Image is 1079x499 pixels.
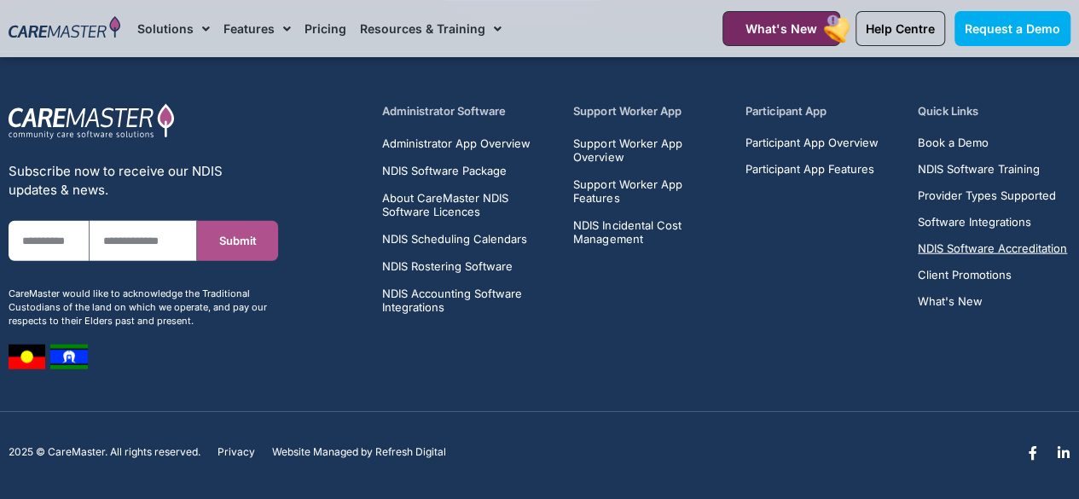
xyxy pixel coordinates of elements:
[381,164,506,177] span: NDIS Software Package
[918,269,1012,281] span: Client Promotions
[381,191,554,218] a: About CareMaster NDIS Software Licences
[918,295,983,308] span: What's New
[918,242,1067,255] a: NDIS Software Accreditation
[954,11,1070,46] a: Request a Demo
[918,103,1070,119] h5: Quick Links
[918,136,1067,149] a: Book a Demo
[918,269,1067,281] a: Client Promotions
[745,163,879,176] a: Participant App Features
[381,259,554,273] a: NDIS Rostering Software
[381,136,530,150] span: Administrator App Overview
[918,136,989,149] span: Book a Demo
[856,11,945,46] a: Help Centre
[197,221,278,261] button: Submit
[745,103,898,119] h5: Participant App
[745,21,817,36] span: What's New
[9,162,278,200] div: Subscribe now to receive our NDIS updates & news.
[9,446,200,458] p: 2025 © CareMaster. All rights reserved.
[573,218,726,246] a: NDIS Incidental Cost Management
[745,136,879,149] a: Participant App Overview
[866,21,935,36] span: Help Centre
[9,103,175,141] img: CareMaster Logo Part
[918,189,1067,202] a: Provider Types Supported
[9,16,120,41] img: CareMaster Logo
[381,232,526,246] span: NDIS Scheduling Calendars
[272,446,373,458] span: Website Managed by
[381,136,554,150] a: Administrator App Overview
[573,136,726,164] a: Support Worker App Overview
[381,164,554,177] a: NDIS Software Package
[381,259,512,273] span: NDIS Rostering Software
[918,163,1067,176] a: NDIS Software Training
[965,21,1060,36] span: Request a Demo
[918,295,1067,308] a: What's New
[573,177,726,205] a: Support Worker App Features
[381,287,554,314] a: NDIS Accounting Software Integrations
[9,287,278,328] div: CareMaster would like to acknowledge the Traditional Custodians of the land on which we operate, ...
[745,163,874,176] span: Participant App Features
[375,446,446,458] a: Refresh Digital
[918,163,1040,176] span: NDIS Software Training
[722,11,840,46] a: What's New
[50,345,88,369] img: image 8
[9,345,45,369] img: image 7
[218,446,255,458] a: Privacy
[381,103,554,119] h5: Administrator Software
[381,232,554,246] a: NDIS Scheduling Calendars
[918,189,1056,202] span: Provider Types Supported
[219,235,257,247] span: Submit
[573,103,726,119] h5: Support Worker App
[918,216,1031,229] span: Software Integrations
[918,216,1067,229] a: Software Integrations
